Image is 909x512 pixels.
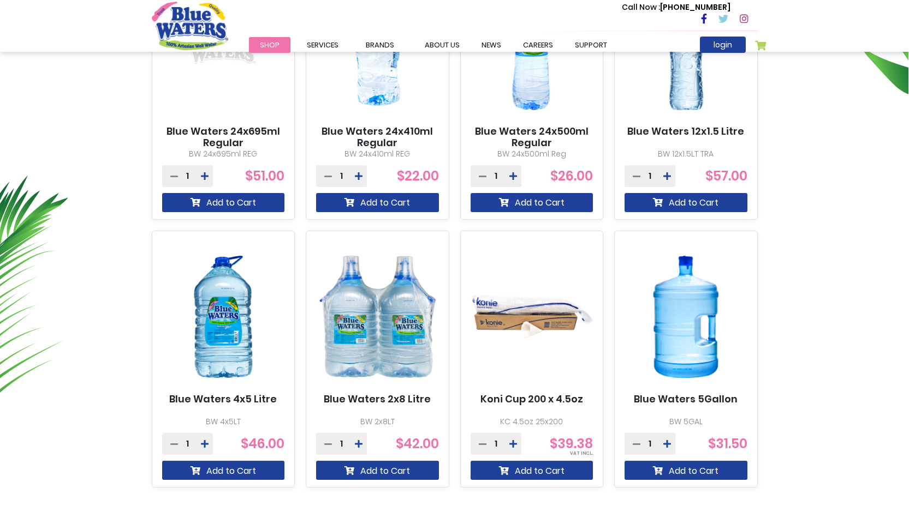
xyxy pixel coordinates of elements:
[700,37,746,53] a: login
[622,2,730,13] p: [PHONE_NUMBER]
[550,435,593,453] span: $39.38
[316,125,439,149] a: Blue Waters 24x410ml Regular
[260,40,280,50] span: Shop
[162,461,285,480] button: Add to Cart
[396,435,439,453] span: $42.00
[162,240,285,394] img: Blue Waters 4x5 Litre
[324,393,431,405] a: Blue Waters 2x8 Litre
[414,37,471,53] a: about us
[634,393,738,405] a: Blue Waters 5Gallon
[169,393,277,405] a: Blue Waters 4x5 Litre
[162,193,285,212] button: Add to Cart
[316,193,439,212] button: Add to Cart
[471,125,593,149] a: Blue Waters 24x500ml Regular
[705,167,747,185] span: $57.00
[397,167,439,185] span: $22.00
[564,37,618,53] a: support
[162,416,285,427] p: BW 4x5LT
[316,148,439,160] p: BW 24x410ml REG
[307,40,338,50] span: Services
[316,461,439,480] button: Add to Cart
[625,148,747,160] p: BW 12x1.5LT TRA
[316,240,439,394] img: Blue Waters 2x8 Litre
[625,240,747,394] img: Blue Waters 5Gallon
[471,37,512,53] a: News
[162,125,285,149] a: Blue Waters 24x695ml Regular
[512,37,564,53] a: careers
[366,40,394,50] span: Brands
[471,416,593,427] p: KC 4.5oz 25x200
[245,167,284,185] span: $51.00
[152,2,228,50] a: store logo
[316,416,439,427] p: BW 2x8LT
[471,193,593,212] button: Add to Cart
[625,193,747,212] button: Add to Cart
[622,2,660,13] span: Call Now :
[241,435,284,453] span: $46.00
[471,148,593,160] p: BW 24x500ml Reg
[550,167,593,185] span: $26.00
[625,461,747,480] button: Add to Cart
[162,148,285,160] p: BW 24x695ml REG
[471,461,593,480] button: Add to Cart
[471,240,593,394] img: Koni Cup 200 x 4.5oz
[625,416,747,427] p: BW 5GAL
[627,125,744,137] a: Blue Waters 12x1.5 Litre
[708,435,747,453] span: $31.50
[480,393,583,405] a: Koni Cup 200 x 4.5oz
